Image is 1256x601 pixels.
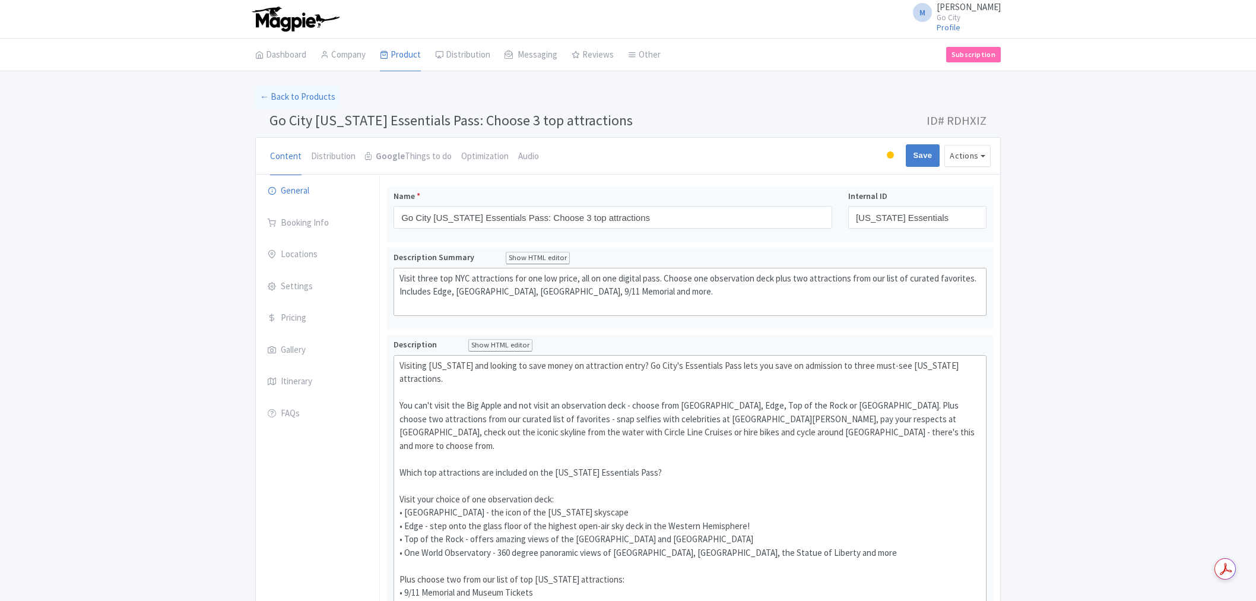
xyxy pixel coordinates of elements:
span: M [913,3,932,22]
a: Company [321,39,366,72]
a: M [PERSON_NAME] Go City [906,2,1001,21]
span: Description Summary [394,252,476,263]
a: Content [270,138,302,176]
a: GoogleThings to do [365,138,452,176]
span: Go City [US_STATE] Essentials Pass: Choose 3 top attractions [269,111,633,129]
img: logo-ab69f6fb50320c5b225c76a69d11143b.png [249,6,341,32]
strong: Google [376,150,405,163]
a: Locations [256,238,379,271]
span: Description [394,339,439,350]
a: Distribution [311,138,356,176]
a: Optimization [461,138,509,176]
a: Pricing [256,302,379,335]
a: ← Back to Products [255,86,340,109]
a: Itinerary [256,365,379,398]
a: Settings [256,270,379,303]
a: Booking Info [256,207,379,240]
div: Show HTML editor [468,339,532,352]
a: FAQs [256,397,379,431]
a: Distribution [435,39,490,72]
a: Other [628,39,661,72]
a: Dashboard [255,39,306,72]
a: Subscription [946,47,1001,62]
button: Actions [944,145,991,167]
a: Reviews [572,39,614,72]
a: Product [380,39,421,72]
span: [PERSON_NAME] [937,1,1001,12]
input: Save [906,144,940,167]
span: ID# RDHXIZ [927,109,987,132]
div: Building [884,147,896,165]
div: Show HTML editor [506,252,570,264]
a: Gallery [256,334,379,367]
small: Go City [937,14,1001,21]
span: Name [394,191,415,202]
a: Profile [937,22,960,33]
a: Messaging [505,39,557,72]
a: General [256,175,379,208]
span: Internal ID [848,191,887,202]
a: Audio [518,138,539,176]
div: Visit three top NYC attractions for one low price, all on one digital pass. Choose one observatio... [399,272,981,312]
